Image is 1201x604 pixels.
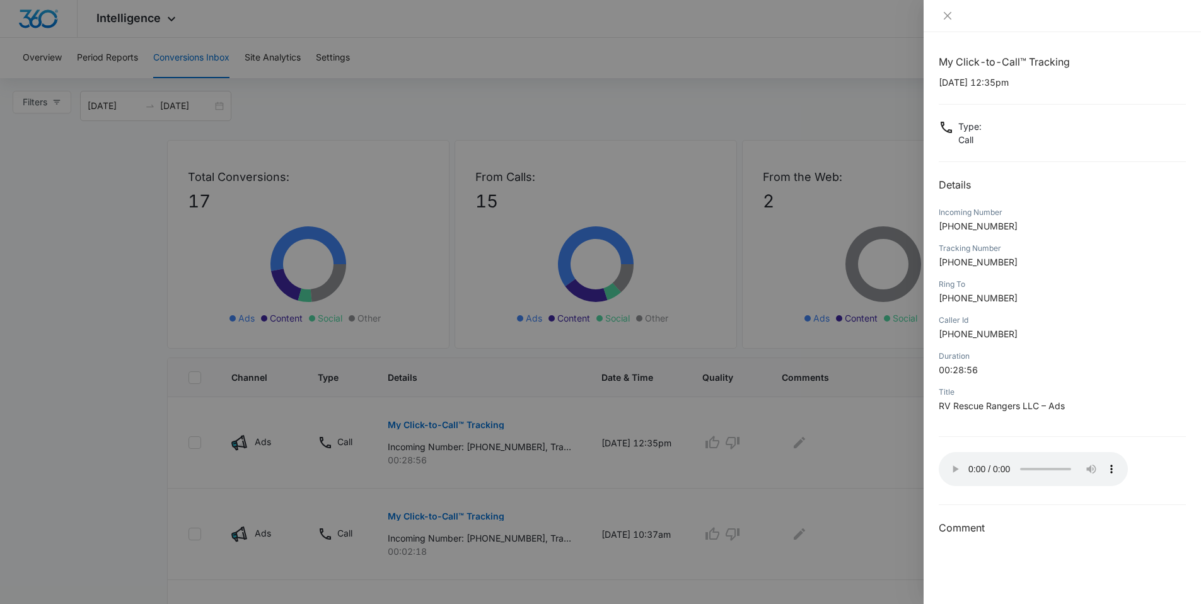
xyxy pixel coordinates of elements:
div: Keywords by Traffic [139,74,212,83]
img: website_grey.svg [20,33,30,43]
div: Title [939,386,1186,398]
div: Ring To [939,279,1186,290]
h2: Details [939,177,1186,192]
div: v 4.0.25 [35,20,62,30]
button: Close [939,10,956,21]
span: RV Rescue Rangers LLC – Ads [939,400,1065,411]
p: [DATE] 12:35pm [939,76,1186,89]
div: Domain: [DOMAIN_NAME] [33,33,139,43]
div: Duration [939,351,1186,362]
p: Call [958,133,982,146]
div: Tracking Number [939,243,1186,254]
audio: Your browser does not support the audio tag. [939,452,1128,486]
div: Caller Id [939,315,1186,326]
span: [PHONE_NUMBER] [939,221,1018,231]
span: [PHONE_NUMBER] [939,328,1018,339]
h3: Comment [939,520,1186,535]
img: tab_domain_overview_orange.svg [34,73,44,83]
span: [PHONE_NUMBER] [939,257,1018,267]
img: logo_orange.svg [20,20,30,30]
div: Domain Overview [48,74,113,83]
span: [PHONE_NUMBER] [939,293,1018,303]
span: close [943,11,953,21]
div: Incoming Number [939,207,1186,218]
span: 00:28:56 [939,364,978,375]
h1: My Click-to-Call™ Tracking [939,54,1186,69]
img: tab_keywords_by_traffic_grey.svg [125,73,136,83]
p: Type : [958,120,982,133]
